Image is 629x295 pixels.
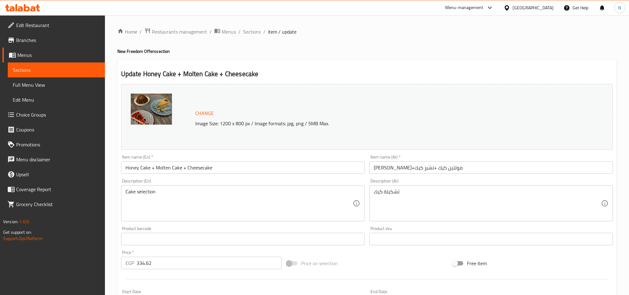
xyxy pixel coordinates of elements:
[16,141,100,148] span: Promotions
[2,33,105,48] a: Branches
[193,107,216,120] button: Change
[210,28,212,35] li: /
[369,161,613,174] input: Enter name Ar
[8,77,105,92] a: Full Menu View
[263,28,265,35] li: /
[193,120,547,127] p: Image Size: 1200 x 800 px / Image formats: jpg, png / 5MB Max.
[2,197,105,212] a: Grocery Checklist
[3,218,18,226] span: Version:
[2,137,105,152] a: Promotions
[2,122,105,137] a: Coupons
[117,28,617,36] nav: breadcrumb
[301,260,338,267] span: Price on selection
[374,189,601,218] textarea: تشكيلة كيك
[2,152,105,167] a: Menu disclaimer
[125,259,134,267] p: EGP
[16,111,100,118] span: Choice Groups
[2,107,105,122] a: Choice Groups
[222,28,236,35] span: Menus
[13,81,100,89] span: Full Menu View
[13,66,100,74] span: Sections
[121,161,364,174] input: Enter name En
[121,69,613,79] h2: Update Honey Cake + Molten Cake + Cheesecake
[121,233,364,245] input: Please enter product barcode
[2,182,105,197] a: Coverage Report
[2,48,105,62] a: Menus
[8,62,105,77] a: Sections
[238,28,241,35] li: /
[513,4,554,11] div: [GEOGRAPHIC_DATA]
[2,167,105,182] a: Upsell
[16,36,100,44] span: Branches
[17,51,100,59] span: Menus
[125,189,353,218] textarea: Cake selection
[467,260,487,267] span: Free item
[16,156,100,163] span: Menu disclaimer
[8,92,105,107] a: Edit Menu
[618,4,621,11] span: N
[131,94,172,125] img: mmw_638894032339069769
[243,28,261,35] a: Sections
[16,21,100,29] span: Edit Restaurant
[16,186,100,193] span: Coverage Report
[2,18,105,33] a: Edit Restaurant
[195,109,214,118] span: Change
[137,257,282,269] input: Please enter price
[16,201,100,208] span: Grocery Checklist
[140,28,142,35] li: /
[152,28,207,35] span: Restaurants management
[16,126,100,133] span: Coupons
[16,171,100,178] span: Upsell
[13,96,100,104] span: Edit Menu
[19,218,29,226] span: 1.0.0
[445,4,483,12] div: Menu-management
[3,234,43,242] a: Support.OpsPlatform
[117,48,617,54] h4: New Freedom Offers section
[144,28,207,36] a: Restaurants management
[3,228,32,236] span: Get support on:
[268,28,296,35] span: item / update
[369,233,613,245] input: Please enter product sku
[214,28,236,36] a: Menus
[117,28,137,35] a: Home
